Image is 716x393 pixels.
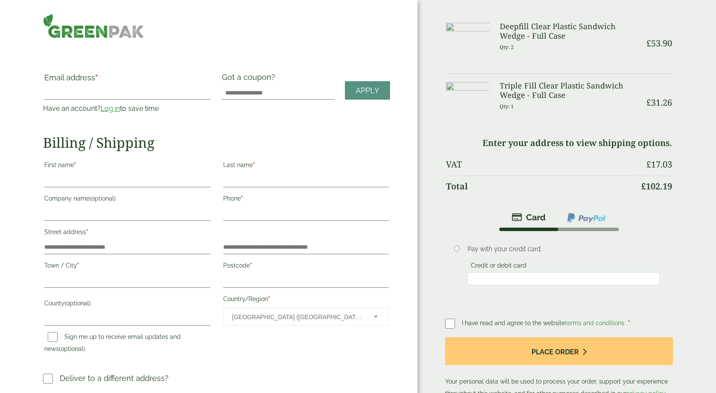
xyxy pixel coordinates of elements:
[467,244,660,254] p: Pay with your credit card.
[628,320,630,326] abbr: required
[48,332,58,342] input: Sign me up to receive email updates and news(optional)
[462,320,626,326] span: I have read and agree to the website
[77,262,79,269] abbr: required
[43,104,212,114] p: Have an account? to save time
[500,22,635,40] h3: Deepfill Clear Plastic Sandwich Wedge - Full Case
[470,275,657,283] iframe: Secure payment input frame
[44,159,210,174] label: First name
[60,372,169,384] p: Deliver to a different address?
[74,161,76,168] abbr: required
[646,97,672,108] bdi: 31.26
[223,159,389,174] label: Last name
[44,259,210,274] label: Town / City
[565,320,624,326] a: terms and conditions
[65,300,91,307] span: (optional)
[446,133,672,153] td: Enter your address to view shipping options.
[253,161,255,168] abbr: required
[223,192,389,207] label: Phone
[222,73,279,86] label: Got a coupon?
[44,297,210,312] label: County
[446,154,635,175] th: VAT
[44,192,210,207] label: Company name
[86,228,88,235] abbr: required
[500,81,635,100] h3: Triple Fill Clear Plastic Sandwich Wedge - Full Case
[223,308,389,326] span: Country/Region
[356,86,379,95] span: Apply
[445,337,673,365] button: Place order
[646,97,651,108] span: £
[646,158,672,170] bdi: 17.03
[345,81,390,100] a: Apply
[250,262,252,269] abbr: required
[44,333,181,355] label: Sign me up to receive email updates and news
[89,195,116,202] span: (optional)
[512,212,546,222] img: stripe.png
[223,259,389,274] label: Postcode
[500,44,514,50] small: Qty: 2
[43,14,144,38] img: GreenPak Supplies
[446,176,635,197] th: Total
[268,296,270,302] abbr: required
[646,37,651,49] span: £
[566,212,606,223] img: ppcp-gateway.png
[43,134,390,151] h2: Billing / Shipping
[641,180,672,192] bdi: 102.19
[241,195,243,202] abbr: required
[646,158,651,170] span: £
[641,180,646,192] span: £
[44,74,210,86] label: Email address
[500,103,514,110] small: Qty: 1
[101,104,120,113] a: Log in
[44,226,210,241] label: Street address
[223,293,389,308] label: Country/Region
[646,37,672,49] bdi: 53.90
[467,262,530,271] label: Credit or debit card
[232,308,363,326] span: United Kingdom (UK)
[95,73,98,82] abbr: required
[59,345,85,352] span: (optional)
